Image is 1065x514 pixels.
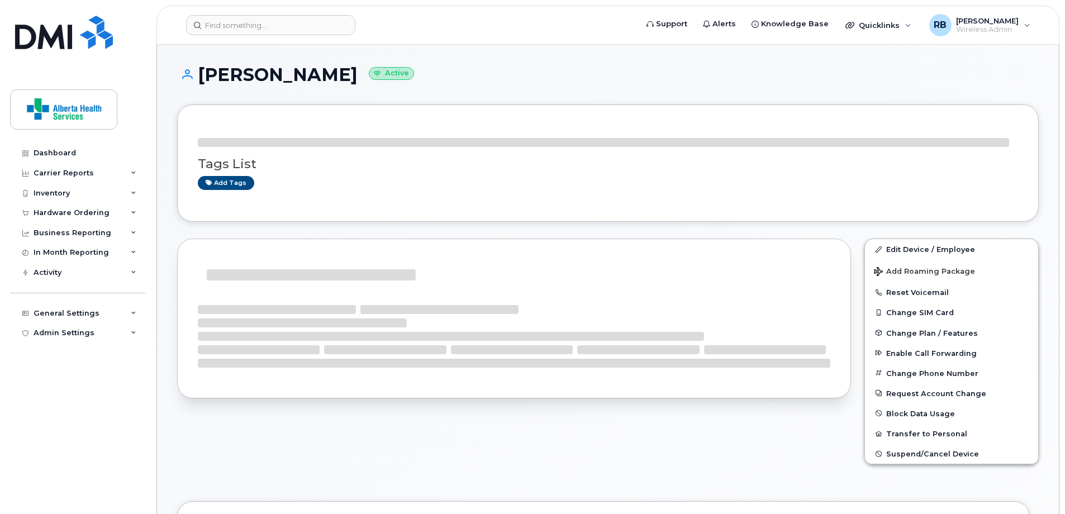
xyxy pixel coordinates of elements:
button: Enable Call Forwarding [865,343,1038,363]
span: Enable Call Forwarding [886,349,977,357]
button: Block Data Usage [865,403,1038,423]
h1: [PERSON_NAME] [177,65,1039,84]
button: Change Phone Number [865,363,1038,383]
span: Change Plan / Features [886,329,978,337]
button: Reset Voicemail [865,282,1038,302]
button: Add Roaming Package [865,259,1038,282]
small: Active [369,67,414,80]
a: Add tags [198,176,254,190]
h3: Tags List [198,157,1018,171]
span: Suspend/Cancel Device [886,450,979,458]
a: Edit Device / Employee [865,239,1038,259]
button: Change Plan / Features [865,323,1038,343]
button: Transfer to Personal [865,423,1038,444]
button: Suspend/Cancel Device [865,444,1038,464]
button: Request Account Change [865,383,1038,403]
span: Add Roaming Package [874,267,975,278]
button: Change SIM Card [865,302,1038,322]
